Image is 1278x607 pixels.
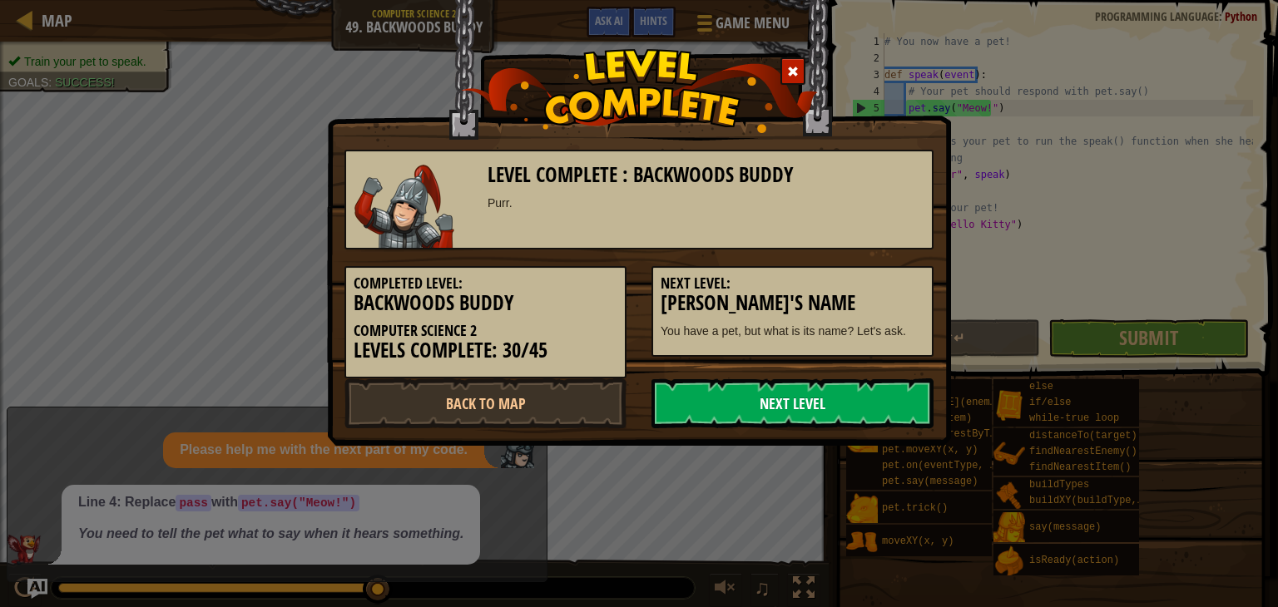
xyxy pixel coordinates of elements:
a: Back to Map [344,378,627,428]
h3: Backwoods Buddy [354,292,617,314]
div: Purr. [488,195,924,211]
h5: Computer Science 2 [354,323,617,339]
a: Next Level [651,378,934,428]
h5: Next Level: [661,275,924,292]
h3: Levels Complete: 30/45 [354,339,617,362]
h5: Completed Level: [354,275,617,292]
img: samurai.png [354,165,454,248]
h3: Level Complete : Backwoods Buddy [488,164,924,186]
img: level_complete.png [461,49,818,133]
p: You have a pet, but what is its name? Let's ask. [661,323,924,339]
h3: [PERSON_NAME]'s Name [661,292,924,314]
